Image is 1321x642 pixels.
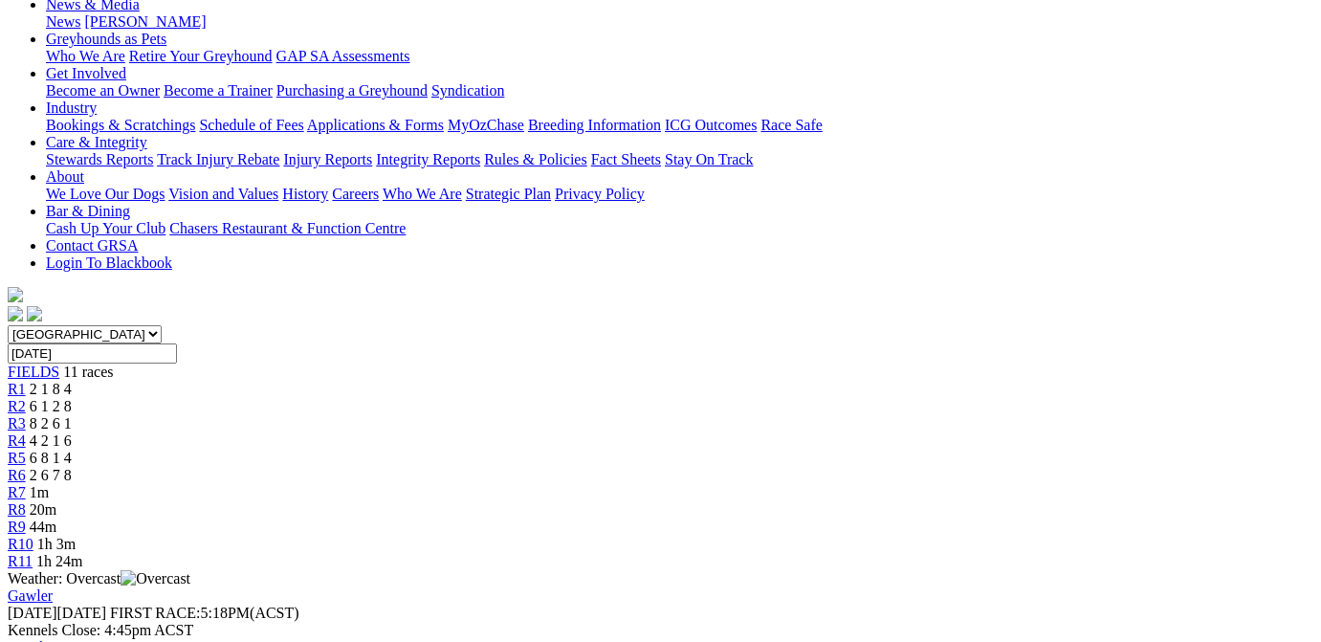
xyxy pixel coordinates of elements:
div: About [46,186,1313,203]
a: Gawler [8,587,53,604]
span: [DATE] [8,605,106,621]
span: 1h 3m [37,536,76,552]
a: R8 [8,501,26,518]
img: logo-grsa-white.png [8,287,23,302]
a: Become a Trainer [164,82,273,99]
a: Contact GRSA [46,237,138,254]
span: 6 8 1 4 [30,450,72,466]
a: Careers [332,186,379,202]
a: Retire Your Greyhound [129,48,273,64]
a: About [46,168,84,185]
a: Breeding Information [528,117,661,133]
a: Become an Owner [46,82,160,99]
a: GAP SA Assessments [276,48,410,64]
div: Get Involved [46,82,1313,100]
a: Strategic Plan [466,186,551,202]
span: 4 2 1 6 [30,432,72,449]
span: 2 1 8 4 [30,381,72,397]
a: R2 [8,398,26,414]
a: [PERSON_NAME] [84,13,206,30]
div: Bar & Dining [46,220,1313,237]
a: History [282,186,328,202]
img: twitter.svg [27,306,42,321]
a: Bar & Dining [46,203,130,219]
span: 6 1 2 8 [30,398,72,414]
span: 2 6 7 8 [30,467,72,483]
div: Care & Integrity [46,151,1313,168]
div: Kennels Close: 4:45pm ACST [8,622,1313,639]
a: Chasers Restaurant & Function Centre [169,220,406,236]
span: 20m [30,501,56,518]
a: R3 [8,415,26,432]
a: Integrity Reports [376,151,480,167]
a: Rules & Policies [484,151,587,167]
a: MyOzChase [448,117,524,133]
span: 44m [30,519,56,535]
a: Get Involved [46,65,126,81]
a: Greyhounds as Pets [46,31,166,47]
a: Login To Blackbook [46,255,172,271]
a: News [46,13,80,30]
div: Greyhounds as Pets [46,48,1313,65]
input: Select date [8,343,177,364]
a: R4 [8,432,26,449]
a: Race Safe [760,117,822,133]
span: 1h 24m [36,553,82,569]
a: Stewards Reports [46,151,153,167]
span: 8 2 6 1 [30,415,72,432]
a: R10 [8,536,33,552]
div: News & Media [46,13,1313,31]
a: Cash Up Your Club [46,220,165,236]
a: Track Injury Rebate [157,151,279,167]
a: Stay On Track [665,151,753,167]
span: [DATE] [8,605,57,621]
a: Industry [46,100,97,116]
a: ICG Outcomes [665,117,757,133]
a: Applications & Forms [307,117,444,133]
a: Syndication [431,82,504,99]
div: Industry [46,117,1313,134]
a: Care & Integrity [46,134,147,150]
a: Injury Reports [283,151,372,167]
span: FIRST RACE: [110,605,200,621]
a: Who We Are [383,186,462,202]
a: Fact Sheets [591,151,661,167]
span: Weather: Overcast [8,570,190,587]
a: FIELDS [8,364,59,380]
a: R5 [8,450,26,466]
a: R7 [8,484,26,500]
img: facebook.svg [8,306,23,321]
a: R11 [8,553,33,569]
a: Privacy Policy [555,186,645,202]
span: 11 races [63,364,113,380]
span: 1m [30,484,49,500]
a: R6 [8,467,26,483]
a: Purchasing a Greyhound [276,82,428,99]
a: Vision and Values [168,186,278,202]
img: Overcast [121,570,190,587]
a: R1 [8,381,26,397]
a: Who We Are [46,48,125,64]
a: Schedule of Fees [199,117,303,133]
a: Bookings & Scratchings [46,117,195,133]
a: We Love Our Dogs [46,186,165,202]
span: 5:18PM(ACST) [110,605,299,621]
a: R9 [8,519,26,535]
